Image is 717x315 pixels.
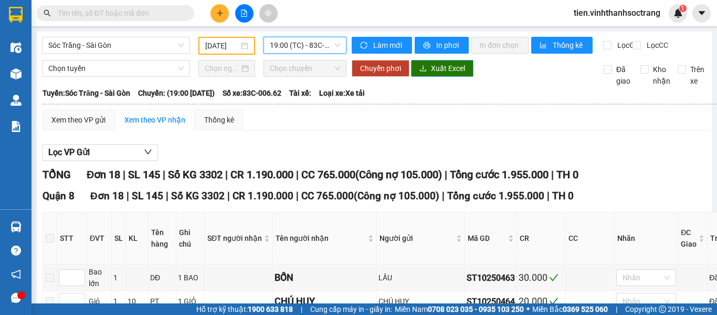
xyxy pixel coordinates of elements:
span: Xuất Excel [431,63,465,74]
span: TH 0 [552,190,574,202]
th: KL [126,212,149,265]
span: | [225,168,228,181]
span: plus [216,9,224,17]
button: bar-chartThống kê [531,37,593,54]
span: ( [355,168,359,181]
div: 1 [113,272,124,283]
span: CC 765.000 [301,190,354,202]
button: downloadXuất Excel [411,60,473,77]
div: Nhãn [617,232,675,244]
input: Tìm tên, số ĐT hoặc mã đơn [58,7,182,19]
th: CR [517,212,566,265]
div: ST10250463 [467,271,515,284]
div: PT [150,296,174,307]
button: syncLàm mới [352,37,412,54]
span: sync [360,42,369,50]
button: In đơn chọn [471,37,529,54]
td: CHÚ HUY [273,291,377,312]
span: down [144,148,152,156]
span: Đơn 18 [90,190,124,202]
span: SĐT người nhận [207,232,262,244]
span: message [11,293,21,303]
th: ĐVT [87,212,112,265]
input: Chọn ngày [205,63,239,74]
span: bar-chart [540,42,549,50]
span: | [227,190,230,202]
span: Lọc VP Gửi [48,146,90,159]
span: Chọn chuyến [270,60,340,76]
span: ĐC Giao [681,227,697,250]
span: Công nợ 105.000 [357,190,436,202]
span: question-circle [11,246,21,256]
span: | [296,168,299,181]
span: copyright [659,306,666,313]
span: | [301,303,302,315]
span: file-add [240,9,248,17]
span: Số xe: 83C-006.62 [223,87,281,99]
button: file-add [235,4,254,23]
span: Tên người nhận [276,232,366,244]
div: Giỏ [89,296,110,307]
th: CC [566,212,615,265]
img: solution-icon [10,121,22,132]
img: icon-new-feature [673,8,683,18]
span: | [296,190,299,202]
img: warehouse-icon [10,42,22,53]
span: Chọn tuyến [48,60,184,76]
span: ( [354,190,357,202]
span: Miền Bắc [532,303,608,315]
span: | [551,168,554,181]
span: Sóc Trăng - Sài Gòn [48,37,184,53]
div: 20.000 [519,294,564,309]
strong: 1900 633 818 [248,305,293,313]
img: warehouse-icon [10,95,22,106]
span: Lọc CR [613,39,640,51]
span: check [549,273,558,282]
span: Đã giao [612,64,635,87]
span: SL 145 [128,168,160,181]
span: Số KG 3302 [168,168,223,181]
span: search [44,9,51,17]
button: caret-down [692,4,711,23]
span: 1 [681,5,684,12]
span: Tổng cước 1.955.000 [450,168,549,181]
strong: 0369 525 060 [563,305,608,313]
div: 10 [128,296,146,307]
div: CHÚ HUY [378,296,463,307]
div: Xem theo VP nhận [124,114,185,126]
span: Trên xe [686,64,709,87]
span: tien.vinhthanhsoctrang [565,6,669,19]
span: printer [423,42,432,50]
div: Thống kê [204,114,234,126]
button: plus [210,4,229,23]
span: CR 1.190.000 [230,168,293,181]
span: TỔNG [43,168,71,181]
span: SL 145 [132,190,163,202]
img: logo-vxr [9,7,23,23]
input: 12/10/2025 [205,40,239,52]
span: Tổng cước 1.955.000 [447,190,544,202]
span: | [123,168,125,181]
span: Hỗ trợ kỹ thuật: [196,303,293,315]
span: Quận 8 [43,190,75,202]
span: | [126,190,129,202]
span: download [419,65,427,73]
span: Thống kê [553,39,584,51]
button: Chuyển phơi [352,60,409,77]
div: ST10250464 [467,295,515,308]
span: | [445,168,447,181]
div: BỐN [275,270,375,285]
span: Số KG 3302 [171,190,225,202]
button: aim [259,4,278,23]
div: 1 [113,296,124,307]
button: Lọc VP Gửi [43,144,158,161]
span: Đơn 18 [87,168,120,181]
span: | [166,190,168,202]
strong: 0708 023 035 - 0935 103 250 [428,305,524,313]
div: Xem theo VP gửi [51,114,106,126]
button: printerIn phơi [415,37,469,54]
span: aim [265,9,272,17]
span: ) [436,190,439,202]
span: Công nợ 105.000 [359,168,438,181]
div: CHÚ HUY [275,294,375,309]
